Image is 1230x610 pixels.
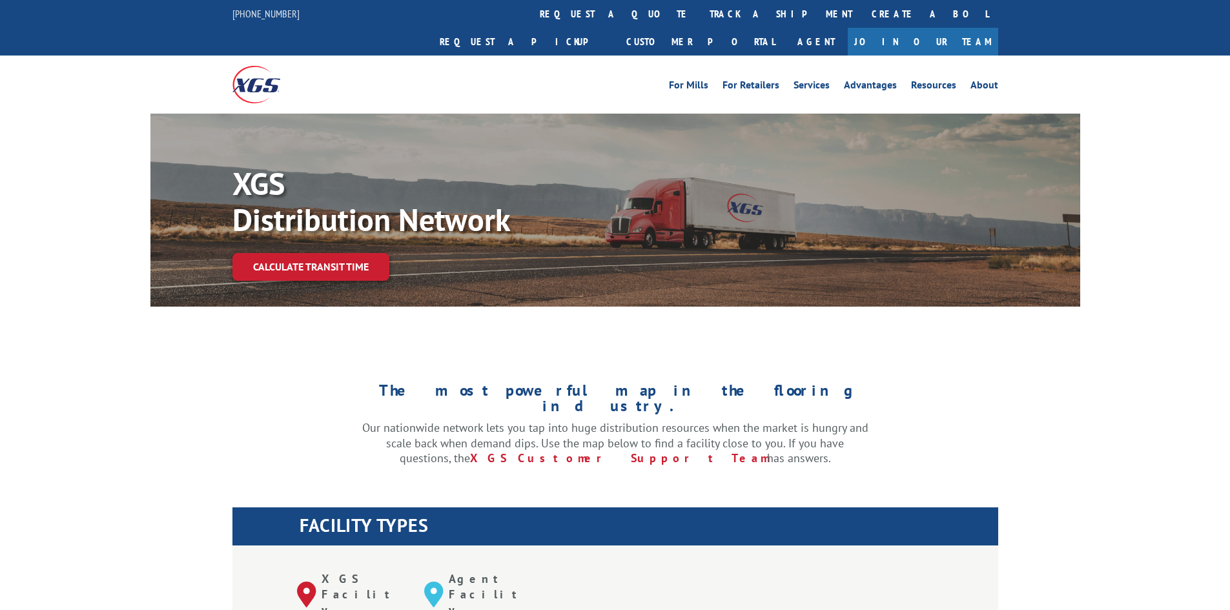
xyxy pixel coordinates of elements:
a: Services [794,80,830,94]
a: [PHONE_NUMBER] [232,7,300,20]
a: About [970,80,998,94]
p: Our nationwide network lets you tap into huge distribution resources when the market is hungry an... [362,420,868,466]
a: Resources [911,80,956,94]
h1: The most powerful map in the flooring industry. [362,383,868,420]
h1: FACILITY TYPES [300,516,998,541]
p: XGS Distribution Network [232,165,620,238]
a: Calculate transit time [232,253,389,281]
a: XGS Customer Support Team [470,451,767,465]
a: Join Our Team [848,28,998,56]
a: Agent [784,28,848,56]
a: Advantages [844,80,897,94]
a: Customer Portal [617,28,784,56]
a: Request a pickup [430,28,617,56]
a: For Mills [669,80,708,94]
a: For Retailers [723,80,779,94]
